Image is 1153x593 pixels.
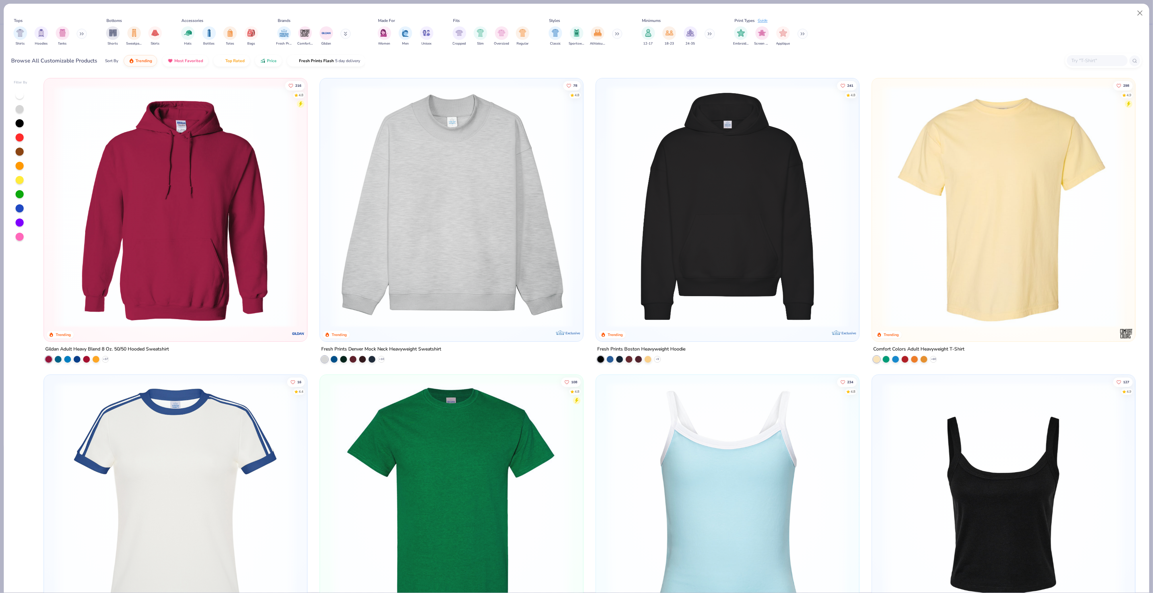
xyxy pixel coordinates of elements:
img: Regular Image [519,29,527,37]
button: filter button [223,26,237,46]
div: 4.8 [575,389,579,394]
span: Totes [226,41,234,46]
span: Gildan [321,41,331,46]
div: Fresh Prints Denver Mock Neck Heavyweight Sweatshirt [321,345,441,354]
span: 108 [571,380,577,384]
div: Styles [549,18,560,24]
div: filter for 24-35 [684,26,697,46]
div: Sort By [105,58,118,64]
span: 127 [1123,380,1129,384]
button: filter button [34,26,48,46]
img: Shirts Image [16,29,24,37]
div: 4.8 [851,93,855,98]
span: Sportswear [569,41,584,46]
img: Women Image [380,29,388,37]
img: most_fav.gif [168,58,173,63]
button: filter button [684,26,697,46]
div: 4.9 [1127,93,1131,98]
button: filter button [642,26,655,46]
img: Bottles Image [205,29,213,37]
span: Price [267,58,277,63]
span: Oversized [494,41,509,46]
div: 4.4 [299,389,303,394]
button: Like [837,377,857,387]
div: filter for Screen Print [754,26,770,46]
div: Accessories [182,18,204,24]
button: filter button [474,26,487,46]
div: Fresh Prints Boston Heavyweight Hoodie [597,345,685,354]
div: filter for Embroidery [733,26,749,46]
span: + 9 [656,357,659,361]
button: Like [561,377,581,387]
img: Gildan Image [321,28,331,38]
button: filter button [181,26,195,46]
img: Classic Image [552,29,559,37]
span: Bags [247,41,255,46]
button: filter button [297,26,313,46]
button: filter button [106,26,120,46]
img: TopRated.gif [219,58,224,63]
div: filter for Women [378,26,391,46]
div: filter for Hats [181,26,195,46]
div: 4.9 [1127,389,1131,394]
span: Trending [135,58,152,63]
span: Classic [550,41,561,46]
div: filter for 12-17 [642,26,655,46]
div: filter for Unisex [420,26,433,46]
img: Fresh Prints Image [279,28,289,38]
span: Top Rated [225,58,245,63]
div: filter for Gildan [320,26,333,46]
div: filter for Slim [474,26,487,46]
div: filter for Men [399,26,412,46]
div: filter for Oversized [494,26,509,46]
span: Exclusive [842,331,856,335]
button: filter button [569,26,584,46]
img: Sportswear Image [573,29,580,37]
div: filter for Comfort Colors [297,26,313,46]
button: filter button [733,26,749,46]
span: 16 [297,380,301,384]
button: filter button [754,26,770,46]
button: filter button [516,26,529,46]
button: Like [285,81,305,90]
button: filter button [56,26,69,46]
span: Slim [477,41,484,46]
div: 4.8 [299,93,303,98]
img: 24-35 Image [686,29,694,37]
div: filter for Applique [776,26,790,46]
img: f5d85501-0dbb-4ee4-b115-c08fa3845d83 [327,85,576,328]
span: Exclusive [566,331,580,335]
div: filter for Tanks [56,26,69,46]
span: Comfort Colors [297,41,313,46]
img: Gildan logo [292,327,305,340]
img: Comfort Colors Image [300,28,310,38]
button: Top Rated [214,55,250,67]
button: Close [1134,7,1147,20]
div: filter for Bags [245,26,258,46]
button: filter button [776,26,790,46]
img: Screen Print Image [758,29,766,37]
button: Like [837,81,857,90]
span: 24-35 [686,41,695,46]
img: Skirts Image [151,29,159,37]
div: Brands [278,18,291,24]
div: filter for Shorts [106,26,120,46]
div: Minimums [642,18,661,24]
button: filter button [148,26,162,46]
img: Comfort Colors logo [1120,327,1133,340]
span: Hats [184,41,192,46]
img: 12-17 Image [645,29,652,37]
div: filter for Sweatpants [126,26,142,46]
div: filter for Hoodies [34,26,48,46]
button: filter button [378,26,391,46]
button: Like [563,81,581,90]
img: Athleisure Image [594,29,602,37]
span: Screen Print [754,41,770,46]
div: Tops [14,18,23,24]
button: filter button [494,26,509,46]
img: flash.gif [292,58,298,63]
span: + 37 [103,357,108,361]
span: 241 [847,84,853,87]
button: Price [255,55,282,67]
span: Bottles [203,41,215,46]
